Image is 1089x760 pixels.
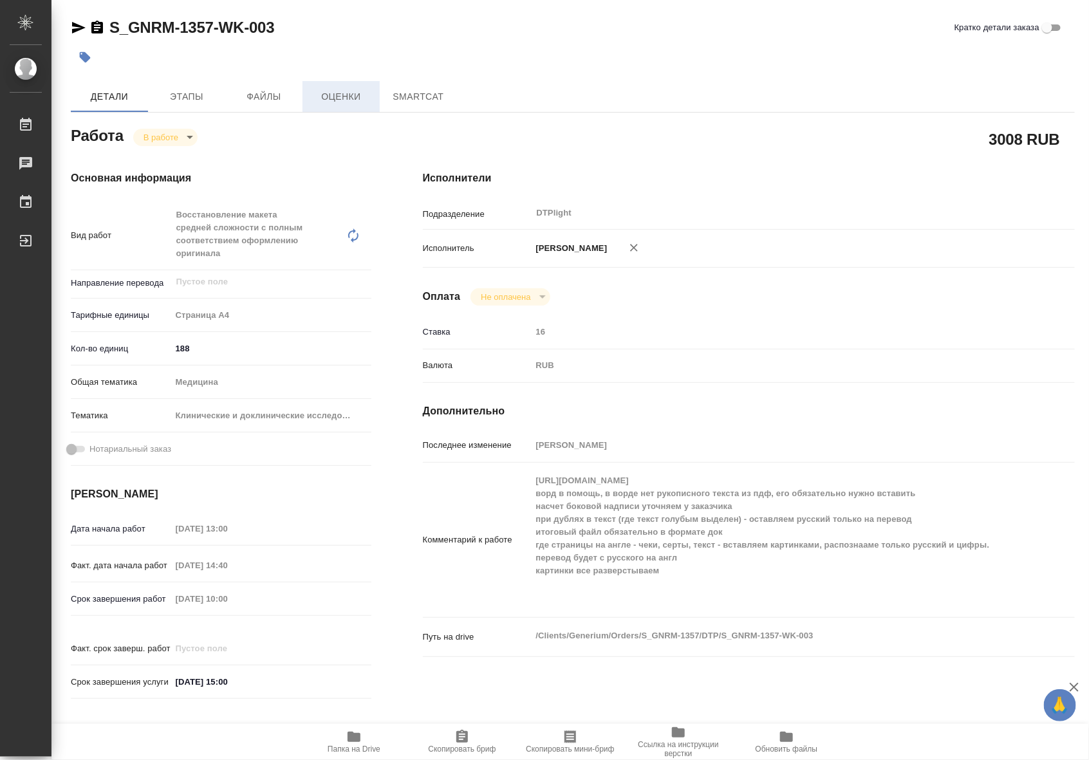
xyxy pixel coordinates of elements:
[470,288,550,306] div: В работе
[989,128,1060,150] h2: 3008 RUB
[71,409,171,422] p: Тематика
[532,322,1021,341] input: Пустое поле
[532,470,1021,607] textarea: [URL][DOMAIN_NAME] ворд в помощь, в ворде нет рукописного текста из пдф, его обязательно нужно вс...
[71,229,171,242] p: Вид работ
[71,171,371,186] h4: Основная информация
[233,89,295,105] span: Файлы
[756,745,818,754] span: Обновить файлы
[71,309,171,322] p: Тарифные единицы
[71,277,171,290] p: Направление перевода
[71,20,86,35] button: Скопировать ссылку для ЯМессенджера
[516,724,624,760] button: Скопировать мини-бриф
[171,589,284,608] input: Пустое поле
[71,559,171,572] p: Факт. дата начала работ
[140,132,182,143] button: В работе
[954,21,1039,34] span: Кратко детали заказа
[71,523,171,535] p: Дата начала работ
[532,355,1021,376] div: RUB
[423,631,532,644] p: Путь на drive
[526,745,614,754] span: Скопировать мини-бриф
[89,20,105,35] button: Скопировать ссылку
[423,359,532,372] p: Валюта
[328,745,380,754] span: Папка на Drive
[171,639,284,658] input: Пустое поле
[175,274,341,290] input: Пустое поле
[109,19,274,36] a: S_GNRM-1357-WK-003
[171,672,284,691] input: ✎ Введи что-нибудь
[423,289,461,304] h4: Оплата
[171,519,284,538] input: Пустое поле
[632,740,725,758] span: Ссылка на инструкции верстки
[171,405,371,427] div: Клинические и доклинические исследования
[71,487,371,502] h4: [PERSON_NAME]
[89,443,171,456] span: Нотариальный заказ
[423,439,532,452] p: Последнее изменение
[79,89,140,105] span: Детали
[310,89,372,105] span: Оценки
[171,339,371,358] input: ✎ Введи что-нибудь
[423,403,1075,419] h4: Дополнительно
[71,376,171,389] p: Общая тематика
[423,171,1075,186] h4: Исполнители
[387,89,449,105] span: SmartCat
[423,533,532,546] p: Комментарий к работе
[71,593,171,606] p: Срок завершения работ
[171,304,371,326] div: Страница А4
[71,123,124,146] h2: Работа
[624,724,732,760] button: Ссылка на инструкции верстки
[532,436,1021,454] input: Пустое поле
[408,724,516,760] button: Скопировать бриф
[428,745,496,754] span: Скопировать бриф
[300,724,408,760] button: Папка на Drive
[532,242,608,255] p: [PERSON_NAME]
[423,208,532,221] p: Подразделение
[423,242,532,255] p: Исполнитель
[156,89,218,105] span: Этапы
[71,676,171,689] p: Срок завершения услуги
[532,625,1021,647] textarea: /Clients/Generium/Orders/S_GNRM-1357/DTP/S_GNRM-1357-WK-003
[1049,692,1071,719] span: 🙏
[71,642,171,655] p: Факт. срок заверш. работ
[1044,689,1076,721] button: 🙏
[732,724,841,760] button: Обновить файлы
[133,129,198,146] div: В работе
[71,342,171,355] p: Кол-во единиц
[620,234,648,262] button: Удалить исполнителя
[477,292,534,302] button: Не оплачена
[171,371,371,393] div: Медицина
[171,556,284,575] input: Пустое поле
[71,43,99,71] button: Добавить тэг
[423,326,532,338] p: Ставка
